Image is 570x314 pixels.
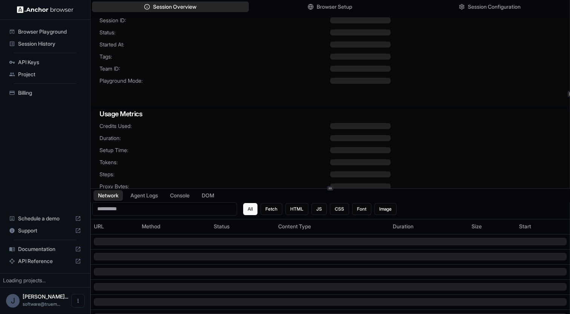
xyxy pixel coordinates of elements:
[18,257,72,265] span: API Reference
[6,56,84,68] div: API Keys
[214,223,272,230] div: Status
[519,223,567,230] div: Start
[197,190,219,201] button: DOM
[278,223,386,230] div: Content Type
[23,301,60,307] span: software@truemeter.com
[6,225,84,237] div: Support
[100,171,330,178] span: Steps:
[23,293,68,300] span: Jonathan Cornelius
[317,3,352,11] span: Browser Setup
[6,294,20,308] div: J
[100,146,330,154] span: Setup Time:
[100,183,330,190] span: Proxy Bytes:
[100,122,330,130] span: Credits Used:
[243,203,257,215] button: All
[3,277,87,284] div: Loading projects...
[17,6,74,13] img: Anchor Logo
[100,29,330,36] span: Status:
[18,215,72,222] span: Schedule a demo
[18,58,81,66] span: API Keys
[6,87,84,99] div: Billing
[374,203,397,215] button: Image
[18,245,72,253] span: Documentation
[126,190,162,201] button: Agent Logs
[18,40,81,48] span: Session History
[100,17,330,24] span: Session ID:
[71,294,85,308] button: Open menu
[472,223,513,230] div: Size
[100,77,330,85] span: Playground Mode:
[6,212,84,225] div: Schedule a demo
[100,134,330,142] span: Duration:
[93,190,123,201] button: Network
[18,89,81,97] span: Billing
[18,71,81,78] span: Project
[6,26,84,38] div: Browser Playground
[285,203,308,215] button: HTML
[393,223,466,230] div: Duration
[18,28,81,35] span: Browser Playground
[311,203,327,215] button: JS
[352,203,371,215] button: Font
[260,203,282,215] button: Fetch
[6,68,84,80] div: Project
[6,255,84,267] div: API Reference
[100,53,330,60] span: Tags:
[100,159,330,166] span: Tokens:
[330,203,349,215] button: CSS
[165,190,194,201] button: Console
[153,3,196,11] span: Session Overview
[142,223,208,230] div: Method
[6,38,84,50] div: Session History
[6,243,84,255] div: Documentation
[100,41,330,48] span: Started At:
[468,3,521,11] span: Session Configuration
[18,227,72,234] span: Support
[100,109,561,119] h3: Usage Metrics
[100,65,330,72] span: Team ID:
[94,223,136,230] div: URL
